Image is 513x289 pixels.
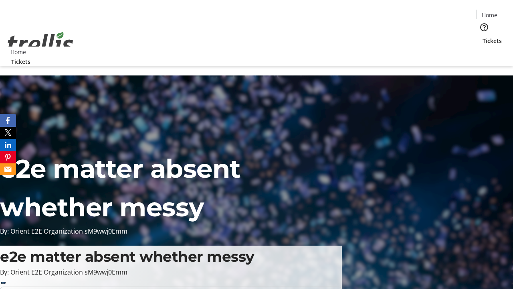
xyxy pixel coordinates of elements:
[483,37,502,45] span: Tickets
[476,37,508,45] a: Tickets
[477,11,502,19] a: Home
[476,19,492,35] button: Help
[476,45,492,61] button: Cart
[5,57,37,66] a: Tickets
[10,48,26,56] span: Home
[482,11,497,19] span: Home
[11,57,30,66] span: Tickets
[5,48,31,56] a: Home
[5,23,76,63] img: Orient E2E Organization sM9wwj0Emm's Logo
